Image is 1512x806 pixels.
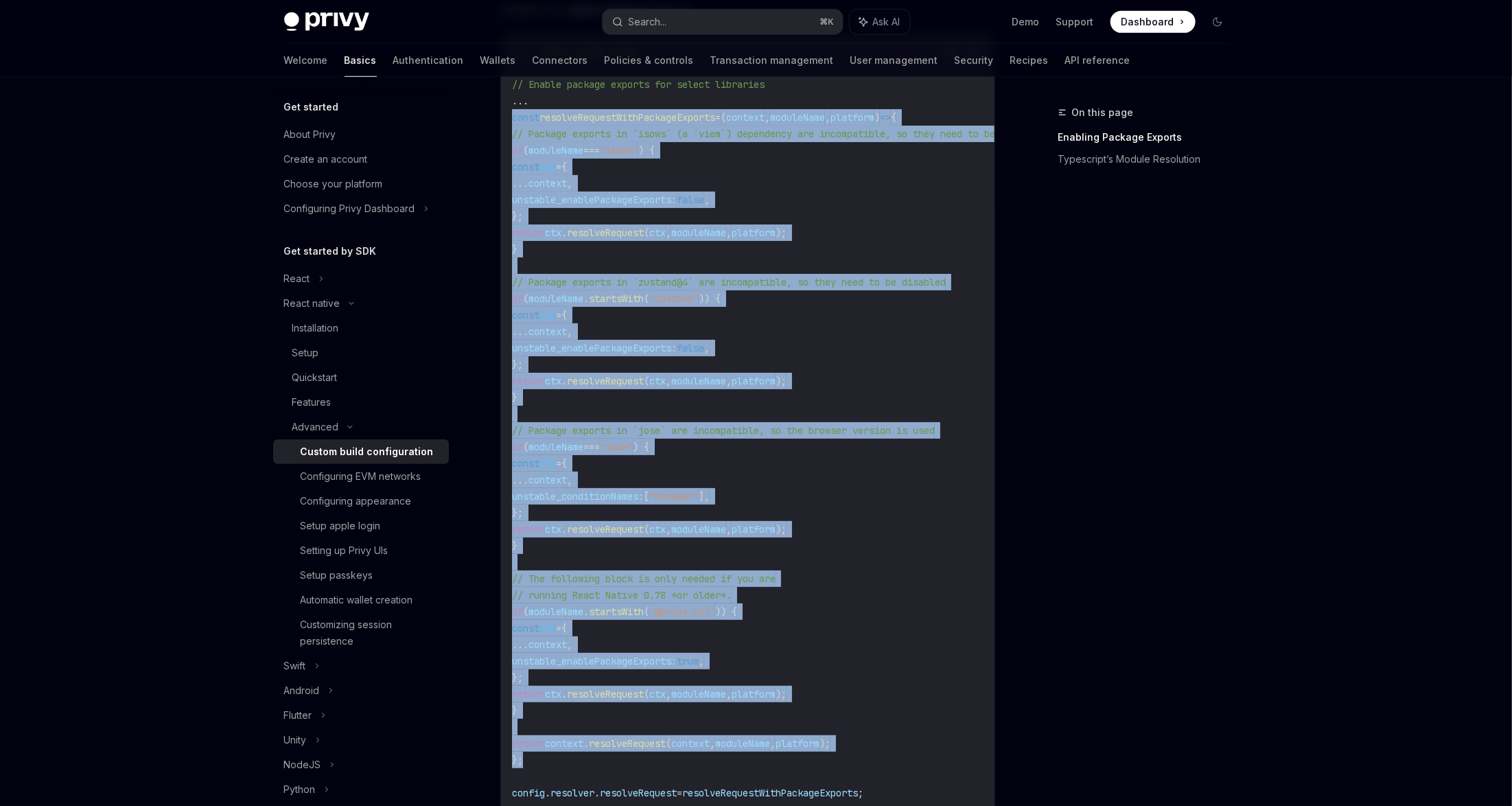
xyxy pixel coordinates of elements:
[644,606,649,618] span: (
[284,243,377,260] h5: Get started by SDK
[512,177,528,189] span: ...
[1058,148,1240,170] a: Typescript’s Module Resolution
[567,638,572,651] span: ,
[545,737,583,750] span: context
[649,227,666,239] span: ctx
[1012,15,1040,29] a: Demo
[671,227,726,239] span: moduleName
[284,757,321,773] div: NodeJS
[284,781,316,798] div: Python
[512,95,528,107] span: ...
[830,111,874,124] span: platform
[512,474,528,486] span: ...
[512,737,545,750] span: return
[292,369,338,386] div: Quickstart
[512,622,539,634] span: const
[292,419,339,435] div: Advanced
[561,457,567,470] span: {
[721,111,726,124] span: (
[682,787,858,799] span: resolveRequestWithPackageExports
[699,490,710,503] span: ],
[1110,11,1196,33] a: Dashboard
[301,444,434,460] div: Custom build configuration
[715,737,770,750] span: moduleName
[638,144,655,157] span: ) {
[545,787,550,799] span: .
[512,424,935,437] span: // Package exports in `jose` are incompatible, so the browser version is used
[726,688,732,700] span: ,
[671,688,726,700] span: moduleName
[671,737,710,750] span: context
[273,489,449,514] a: Configuring appearance
[583,606,589,618] span: .
[284,707,312,724] div: Flutter
[512,655,677,667] span: unstable_enablePackageExports:
[523,606,528,618] span: (
[633,441,649,453] span: ) {
[776,523,787,536] span: );
[528,606,583,618] span: moduleName
[699,292,721,305] span: )) {
[1072,104,1134,121] span: On this page
[284,126,336,143] div: About Privy
[589,292,644,305] span: startsWith
[273,390,449,415] a: Features
[539,161,556,173] span: ctx
[710,44,834,77] a: Transaction management
[273,538,449,563] a: Setting up Privy UIs
[539,457,556,470] span: ctx
[666,227,671,239] span: ,
[301,468,421,485] div: Configuring EVM networks
[512,573,776,585] span: // The following block is only needed if you are
[776,375,787,387] span: );
[523,292,528,305] span: (
[284,682,320,699] div: Android
[649,375,666,387] span: ctx
[644,490,649,503] span: [
[512,457,539,470] span: const
[567,688,644,700] span: resolveRequest
[284,99,339,115] h5: Get started
[726,523,732,536] span: ,
[820,16,835,27] span: ⌘ K
[644,523,649,536] span: (
[273,464,449,489] a: Configuring EVM networks
[545,688,561,700] span: ctx
[561,523,567,536] span: .
[273,514,449,538] a: Setup apple login
[567,177,572,189] span: ,
[600,441,633,453] span: "jose"
[512,161,539,173] span: const
[556,457,561,470] span: =
[512,144,523,157] span: if
[528,177,567,189] span: context
[671,375,726,387] span: moduleName
[567,474,572,486] span: ,
[512,292,523,305] span: if
[556,622,561,634] span: =
[284,44,328,77] a: Welcome
[666,737,671,750] span: (
[512,688,545,700] span: return
[512,441,523,453] span: if
[1056,15,1094,29] a: Support
[715,606,737,618] span: )) {
[561,688,567,700] span: .
[644,292,649,305] span: (
[583,737,589,750] span: .
[512,194,677,206] span: unstable_enablePackageExports:
[512,638,528,651] span: ...
[726,227,732,239] span: ,
[666,688,671,700] span: ,
[770,111,825,124] span: moduleName
[512,243,517,255] span: }
[589,737,666,750] span: resolveRequest
[666,523,671,536] span: ,
[512,309,539,321] span: const
[292,345,319,361] div: Setup
[561,375,567,387] span: .
[891,111,896,124] span: {
[732,227,776,239] span: platform
[649,606,715,618] span: '@privy-io/'
[284,658,306,674] div: Swift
